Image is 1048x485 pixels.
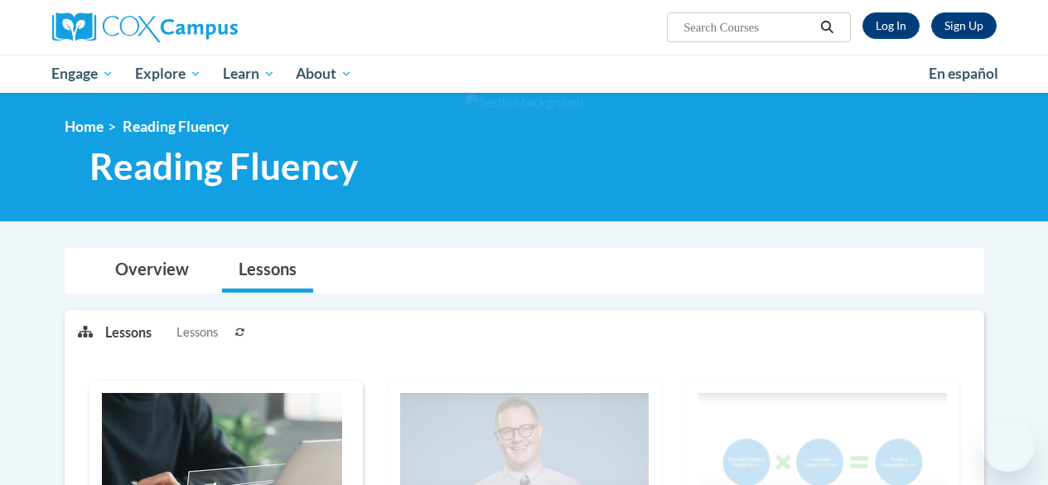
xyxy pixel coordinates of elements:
[124,55,212,93] a: Explore
[223,64,275,84] span: Learn
[176,323,218,342] span: Lessons
[99,249,205,293] a: Overview
[466,94,583,112] img: Section background
[52,12,350,42] a: Cox Campus
[862,12,920,39] a: Log In
[123,118,229,135] span: Reading Fluency
[40,55,1009,93] div: Main menu
[682,17,814,37] input: Search Courses
[52,12,238,42] img: Cox Campus
[212,55,286,93] a: Learn
[65,118,104,135] a: Home
[89,144,358,188] span: Reading Fluency
[222,249,313,293] a: Lessons
[41,55,125,93] a: Engage
[982,419,1035,472] iframe: Button to launch messaging window
[929,65,998,82] span: En español
[814,17,839,37] button: Search
[918,56,1009,91] a: En español
[51,64,113,84] span: Engage
[105,323,152,342] p: Lessons
[285,55,363,93] a: About
[931,12,997,39] a: Register
[135,64,201,84] span: Explore
[296,64,352,84] span: About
